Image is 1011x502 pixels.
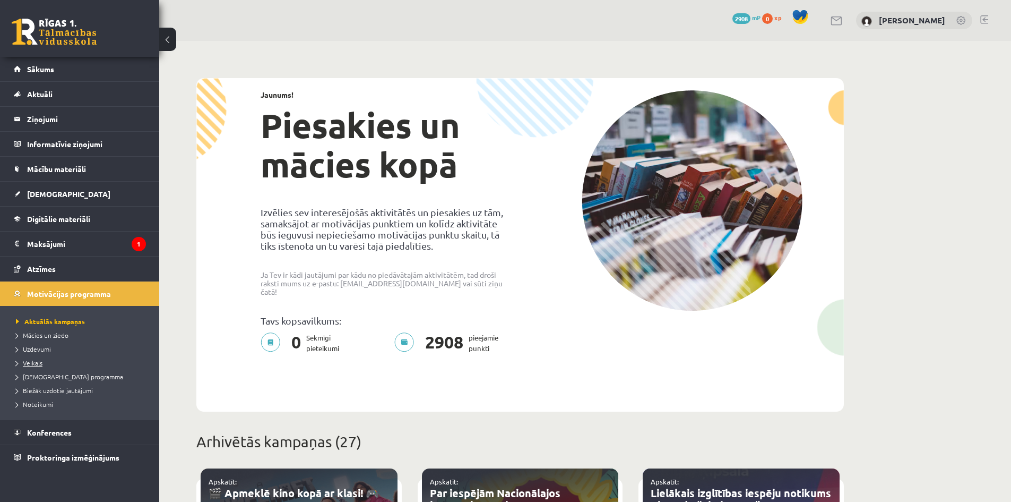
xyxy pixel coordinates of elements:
[16,345,51,353] span: Uzdevumi
[261,90,293,99] strong: Jaunums!
[16,372,123,381] span: [DEMOGRAPHIC_DATA] programma
[261,270,512,296] p: Ja Tev ir kādi jautājumi par kādu no piedāvātajām aktivitātēm, tad droši raksti mums uz e-pastu: ...
[732,13,750,24] span: 2908
[14,420,146,445] a: Konferences
[762,13,787,22] a: 0 xp
[16,399,149,409] a: Noteikumi
[27,189,110,199] span: [DEMOGRAPHIC_DATA]
[14,232,146,256] a: Maksājumi1
[132,237,146,251] i: 1
[14,82,146,106] a: Aktuāli
[261,333,345,354] p: Sekmīgi pieteikumi
[27,264,56,274] span: Atzīmes
[16,358,149,368] a: Veikals
[582,90,802,311] img: campaign-image-1c4f3b39ab1f89d1fca25a8facaab35ebc8e40cf20aedba61fd73fb4233361ac.png
[286,333,306,354] span: 0
[14,107,146,131] a: Ziņojumi
[16,317,85,326] span: Aktuālās kampaņas
[261,106,512,184] h1: Piesakies un mācies kopā
[27,164,86,174] span: Mācību materiāli
[261,207,512,251] p: Izvēlies sev interesējošās aktivitātēs un piesakies uz tām, samaksājot ar motivācijas punktiem un...
[16,331,68,339] span: Mācies un ziedo
[27,289,111,299] span: Motivācijas programma
[762,13,773,24] span: 0
[14,157,146,181] a: Mācību materiāli
[14,257,146,281] a: Atzīmes
[16,386,93,395] span: Biežāk uzdotie jautājumi
[14,132,146,156] a: Informatīvie ziņojumi
[14,57,146,81] a: Sākums
[16,344,149,354] a: Uzdevumi
[196,431,844,453] p: Arhivētās kampaņas (27)
[16,330,149,340] a: Mācies un ziedo
[27,132,146,156] legend: Informatīvie ziņojumi
[861,16,872,27] img: Jānis Mežis
[732,13,761,22] a: 2908 mP
[752,13,761,22] span: mP
[16,386,149,395] a: Biežāk uzdotie jautājumi
[14,282,146,306] a: Motivācijas programma
[27,453,119,462] span: Proktoringa izmēģinājums
[14,182,146,206] a: [DEMOGRAPHIC_DATA]
[27,89,53,99] span: Aktuāli
[12,19,97,45] a: Rīgas 1. Tālmācības vidusskola
[16,400,53,409] span: Noteikumi
[651,477,679,486] a: Apskatīt:
[774,13,781,22] span: xp
[16,372,149,381] a: [DEMOGRAPHIC_DATA] programma
[16,317,149,326] a: Aktuālās kampaņas
[420,333,469,354] span: 2908
[430,477,458,486] a: Apskatīt:
[27,64,54,74] span: Sākums
[27,214,90,224] span: Digitālie materiāli
[209,477,237,486] a: Apskatīt:
[879,15,945,25] a: [PERSON_NAME]
[14,445,146,470] a: Proktoringa izmēģinājums
[16,359,42,367] span: Veikals
[261,315,512,326] p: Tavs kopsavilkums:
[209,486,379,500] a: 🎬 Apmeklē kino kopā ar klasi! 🎮
[14,207,146,231] a: Digitālie materiāli
[27,232,146,256] legend: Maksājumi
[27,428,72,437] span: Konferences
[394,333,505,354] p: pieejamie punkti
[27,107,146,131] legend: Ziņojumi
